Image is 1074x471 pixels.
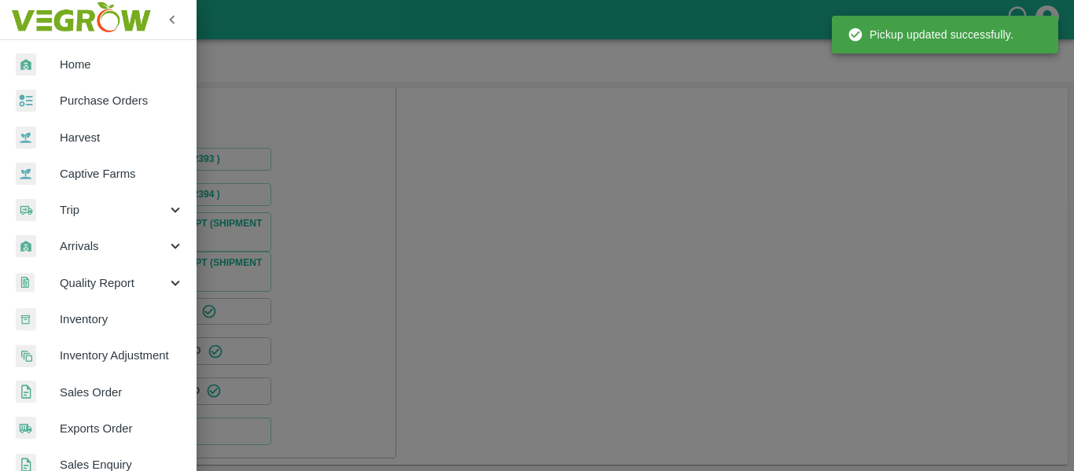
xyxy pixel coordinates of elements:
span: Harvest [60,129,184,146]
span: Sales Order [60,384,184,401]
span: Exports Order [60,420,184,437]
span: Captive Farms [60,165,184,182]
img: shipments [16,417,36,440]
img: harvest [16,162,36,186]
img: sales [16,381,36,403]
div: Pickup updated successfully. [848,20,1013,49]
span: Home [60,56,184,73]
span: Trip [60,201,167,219]
span: Purchase Orders [60,92,184,109]
img: harvest [16,126,36,149]
span: Arrivals [60,237,167,255]
img: whInventory [16,308,36,331]
span: Inventory [60,311,184,328]
img: delivery [16,199,36,222]
img: qualityReport [16,273,35,293]
img: whArrival [16,235,36,258]
img: reciept [16,90,36,112]
span: Inventory Adjustment [60,347,184,364]
img: whArrival [16,53,36,76]
img: inventory [16,344,36,367]
span: Quality Report [60,274,167,292]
